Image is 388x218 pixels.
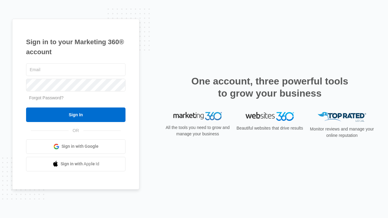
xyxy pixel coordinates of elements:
[62,143,99,150] span: Sign in with Google
[173,112,222,121] img: Marketing 360
[246,112,294,121] img: Websites 360
[189,75,350,99] h2: One account, three powerful tools to grow your business
[26,139,125,154] a: Sign in with Google
[26,63,125,76] input: Email
[69,127,83,134] span: OR
[29,95,64,100] a: Forgot Password?
[26,37,125,57] h1: Sign in to your Marketing 360® account
[164,124,232,137] p: All the tools you need to grow and manage your business
[26,107,125,122] input: Sign In
[308,126,376,139] p: Monitor reviews and manage your online reputation
[26,157,125,171] a: Sign in with Apple Id
[236,125,304,131] p: Beautiful websites that drive results
[61,161,99,167] span: Sign in with Apple Id
[318,112,366,122] img: Top Rated Local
